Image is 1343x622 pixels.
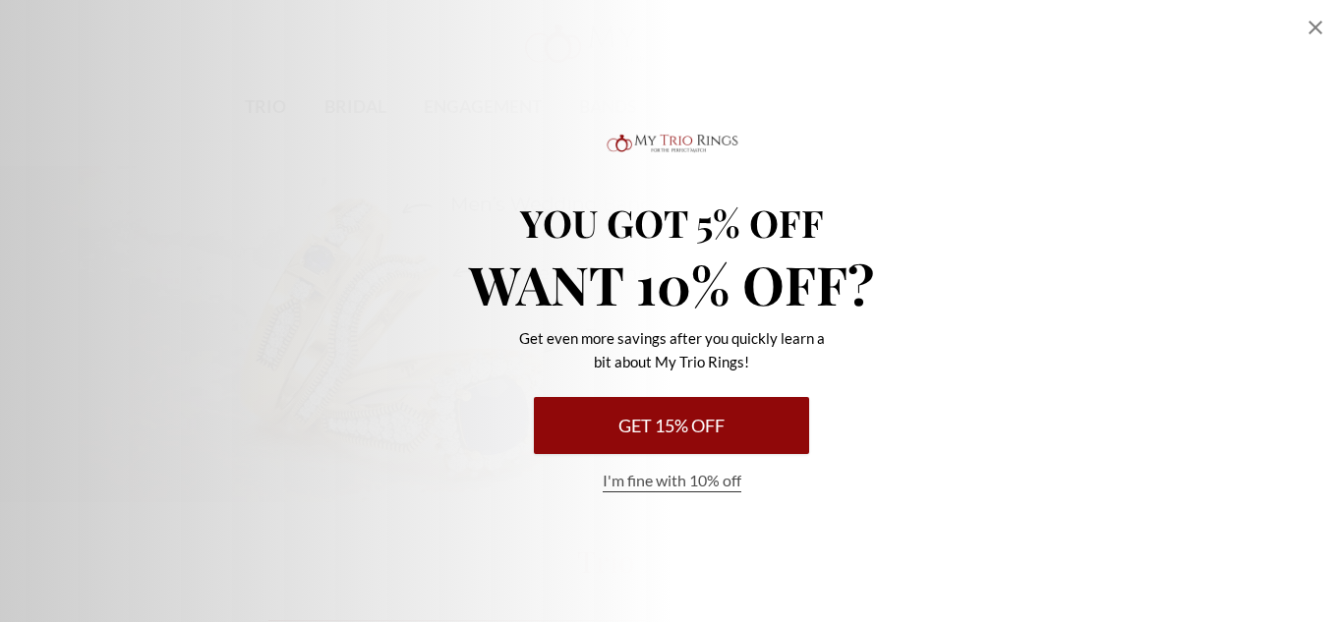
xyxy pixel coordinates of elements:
[603,130,740,157] img: Logo
[603,470,741,492] button: I'm fine with 10% off
[12,14,232,69] span: Hello there! Welcome to My Trio Rings! Please let us know what questions you have! 😀
[514,326,829,373] p: Get even more savings after you quickly learn a bit about My Trio Rings!
[1304,16,1327,39] div: Close popup
[534,397,809,454] button: Get 15% Off
[436,257,907,311] p: Want 10% Off?
[436,204,907,242] p: You Got 5% Off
